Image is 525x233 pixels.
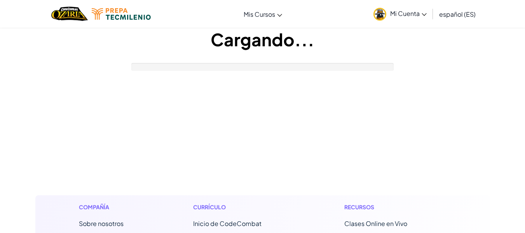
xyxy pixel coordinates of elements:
a: Ozaria by CodeCombat logo [51,6,87,22]
img: Tecmilenio logo [92,8,151,20]
a: Sobre nosotros [79,219,124,228]
span: Mi Cuenta [390,9,427,18]
a: Clases Online en Vivo [344,219,407,228]
h1: Recursos [344,203,447,211]
a: español (ES) [435,4,480,25]
h1: Compañía [79,203,144,211]
img: avatar [373,8,386,21]
span: español (ES) [439,10,476,18]
span: Inicio de CodeCombat [193,219,262,228]
a: Mis Cursos [240,4,286,25]
img: Home [51,6,87,22]
h1: Currículo [193,203,295,211]
span: Mis Cursos [244,10,275,18]
a: Mi Cuenta [370,2,431,26]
